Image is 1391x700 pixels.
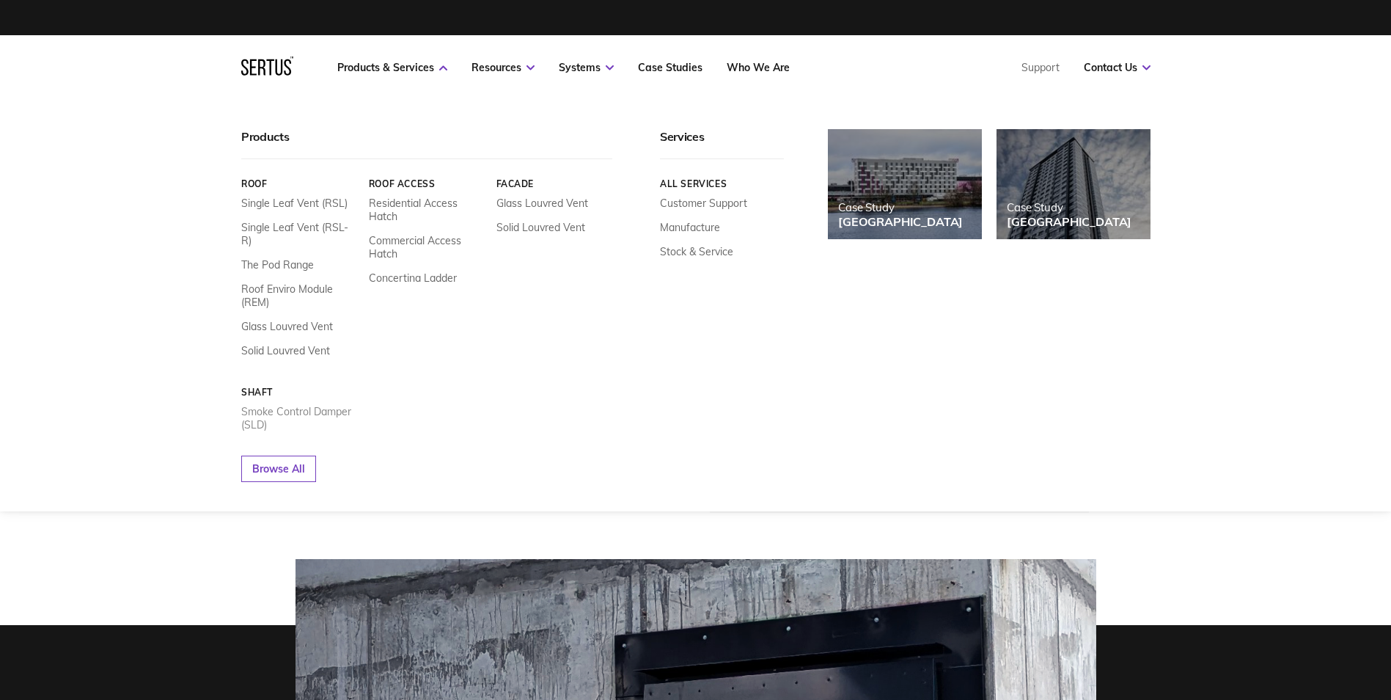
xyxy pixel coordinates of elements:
[241,387,358,398] a: Shaft
[638,61,702,74] a: Case Studies
[241,258,314,271] a: The Pod Range
[241,405,358,431] a: Smoke Control Damper (SLD)
[368,234,485,260] a: Commercial Access Hatch
[241,320,333,333] a: Glass Louvred Vent
[471,61,535,74] a: Resources
[559,61,614,74] a: Systems
[838,214,963,229] div: [GEOGRAPHIC_DATA]
[241,344,330,357] a: Solid Louvred Vent
[1084,61,1150,74] a: Contact Us
[660,178,784,189] a: All services
[1318,630,1391,700] iframe: Chat Widget
[241,221,358,247] a: Single Leaf Vent (RSL-R)
[241,178,358,189] a: Roof
[660,221,720,234] a: Manufacture
[241,129,612,159] div: Products
[660,245,733,258] a: Stock & Service
[1007,214,1131,229] div: [GEOGRAPHIC_DATA]
[241,456,316,482] a: Browse All
[1021,61,1060,74] a: Support
[838,200,963,214] div: Case Study
[727,61,790,74] a: Who We Are
[368,197,485,223] a: Residential Access Hatch
[1007,200,1131,214] div: Case Study
[368,271,456,285] a: Concertina Ladder
[241,197,348,210] a: Single Leaf Vent (RSL)
[337,61,447,74] a: Products & Services
[997,129,1150,239] a: Case Study[GEOGRAPHIC_DATA]
[496,197,587,210] a: Glass Louvred Vent
[241,282,358,309] a: Roof Enviro Module (REM)
[496,221,584,234] a: Solid Louvred Vent
[660,197,747,210] a: Customer Support
[660,129,784,159] div: Services
[828,129,982,239] a: Case Study[GEOGRAPHIC_DATA]
[368,178,485,189] a: Roof Access
[496,178,612,189] a: Facade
